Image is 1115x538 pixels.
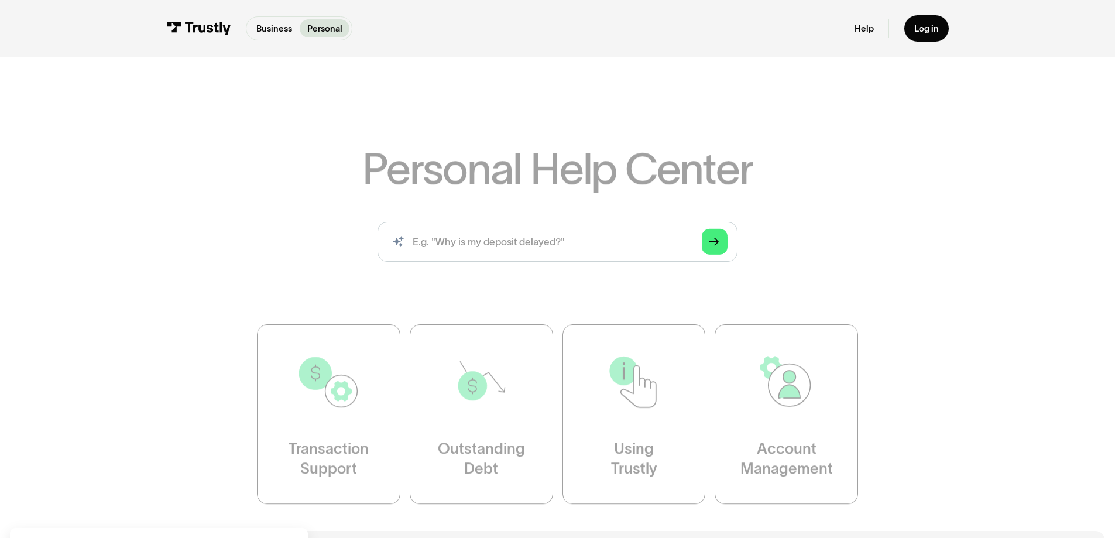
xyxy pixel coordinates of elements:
[300,19,349,37] a: Personal
[715,325,858,505] a: AccountManagement
[289,440,369,479] div: Transaction Support
[914,23,939,34] div: Log in
[362,147,752,190] h1: Personal Help Center
[12,519,70,534] aside: Language selected: English (United States)
[378,222,737,262] input: search
[562,325,706,505] a: UsingTrustly
[438,440,525,479] div: Outstanding Debt
[23,519,70,534] ul: Language list
[378,222,737,262] form: Search
[740,440,833,479] div: Account Management
[256,22,292,35] p: Business
[166,22,231,35] img: Trustly Logo
[257,325,400,505] a: TransactionSupport
[610,440,657,479] div: Using Trustly
[307,22,342,35] p: Personal
[904,15,949,42] a: Log in
[410,325,553,505] a: OutstandingDebt
[855,23,874,34] a: Help
[249,19,299,37] a: Business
